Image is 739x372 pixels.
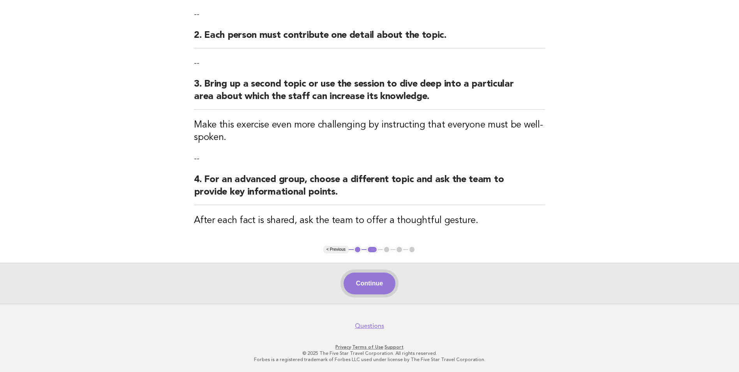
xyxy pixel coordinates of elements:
p: -- [194,58,545,69]
h2: 2. Each person must contribute one detail about the topic. [194,29,545,48]
h2: 3. Bring up a second topic or use the session to dive deep into a particular area about which the... [194,78,545,110]
a: Terms of Use [352,344,383,350]
button: Continue [344,273,395,294]
h2: 4. For an advanced group, choose a different topic and ask the team to provide key informational ... [194,174,545,205]
p: © 2025 The Five Star Travel Corporation. All rights reserved. [131,350,608,356]
p: · · [131,344,608,350]
button: 2 [367,246,378,253]
h3: After each fact is shared, ask the team to offer a thoughtful gesture. [194,214,545,227]
a: Privacy [335,344,351,350]
a: Support [384,344,404,350]
h3: Make this exercise even more challenging by instructing that everyone must be well-spoken. [194,119,545,144]
a: Questions [355,322,384,330]
p: Forbes is a registered trademark of Forbes LLC used under license by The Five Star Travel Corpora... [131,356,608,363]
button: < Previous [323,246,349,253]
p: -- [194,9,545,20]
button: 1 [354,246,362,253]
p: -- [194,153,545,164]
